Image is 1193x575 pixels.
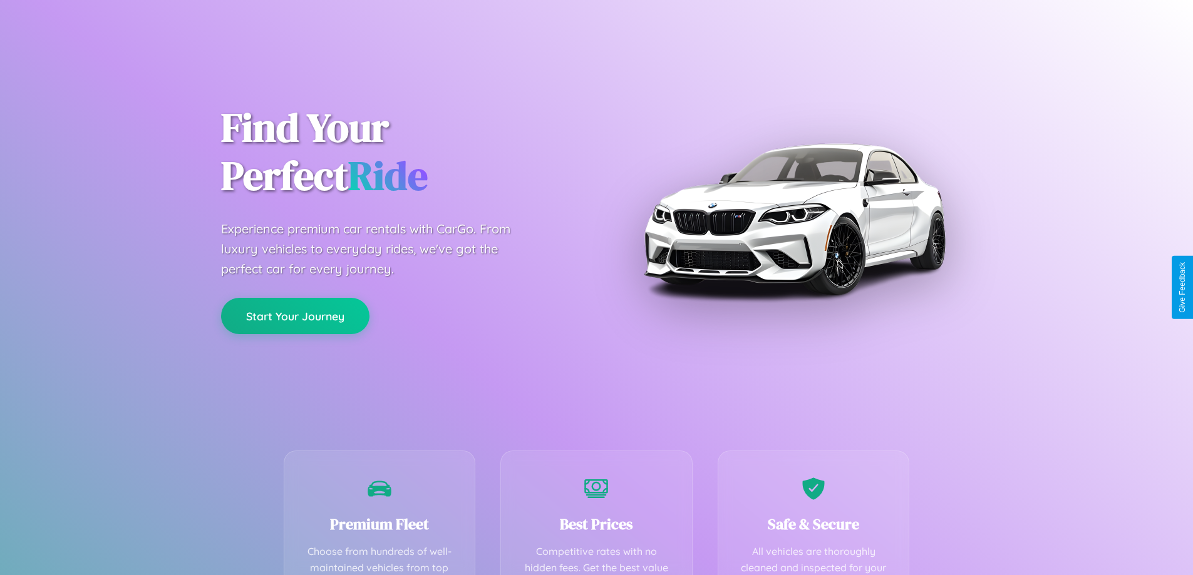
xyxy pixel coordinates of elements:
h3: Best Prices [520,514,673,534]
h3: Premium Fleet [303,514,457,534]
button: Start Your Journey [221,298,369,334]
p: Experience premium car rentals with CarGo. From luxury vehicles to everyday rides, we've got the ... [221,219,534,279]
span: Ride [348,148,428,203]
h1: Find Your Perfect [221,104,578,200]
img: Premium BMW car rental vehicle [638,63,951,375]
div: Give Feedback [1178,262,1187,313]
h3: Safe & Secure [737,514,891,534]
